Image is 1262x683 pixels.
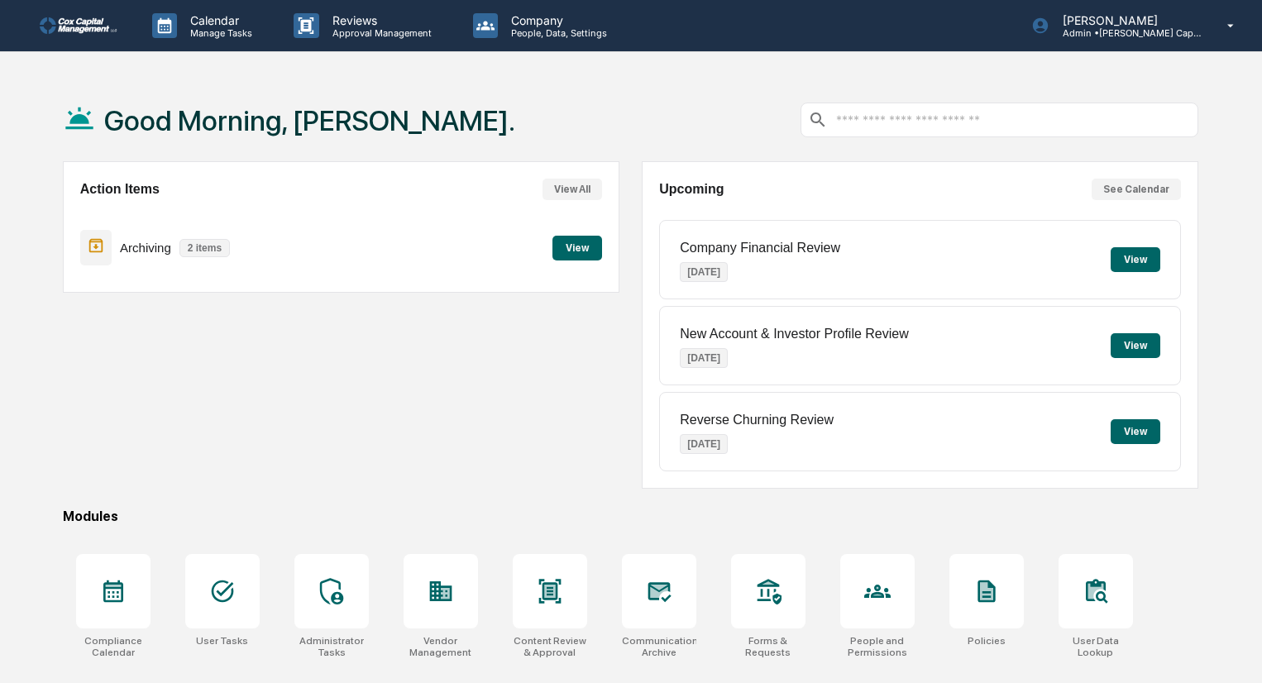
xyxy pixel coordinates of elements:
[498,27,615,39] p: People, Data, Settings
[1092,179,1181,200] button: See Calendar
[680,262,728,282] p: [DATE]
[1049,27,1203,39] p: Admin • [PERSON_NAME] Capital
[1111,333,1160,358] button: View
[63,509,1198,524] div: Modules
[196,635,248,647] div: User Tasks
[179,239,230,257] p: 2 items
[680,327,909,341] p: New Account & Investor Profile Review
[1111,247,1160,272] button: View
[404,635,478,658] div: Vendor Management
[80,182,160,197] h2: Action Items
[319,27,440,39] p: Approval Management
[294,635,369,658] div: Administrator Tasks
[120,241,171,255] p: Archiving
[968,635,1006,647] div: Policies
[177,13,261,27] p: Calendar
[319,13,440,27] p: Reviews
[1209,628,1254,673] iframe: Open customer support
[680,413,834,427] p: Reverse Churning Review
[543,179,602,200] button: View All
[680,434,728,454] p: [DATE]
[1049,13,1203,27] p: [PERSON_NAME]
[731,635,805,658] div: Forms & Requests
[622,635,696,658] div: Communications Archive
[498,13,615,27] p: Company
[40,17,119,34] img: logo
[177,27,261,39] p: Manage Tasks
[680,241,840,256] p: Company Financial Review
[552,239,602,255] a: View
[840,635,915,658] div: People and Permissions
[552,236,602,260] button: View
[659,182,724,197] h2: Upcoming
[1111,419,1160,444] button: View
[513,635,587,658] div: Content Review & Approval
[104,104,515,137] h1: Good Morning, [PERSON_NAME].
[1059,635,1133,658] div: User Data Lookup
[76,635,151,658] div: Compliance Calendar
[680,348,728,368] p: [DATE]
